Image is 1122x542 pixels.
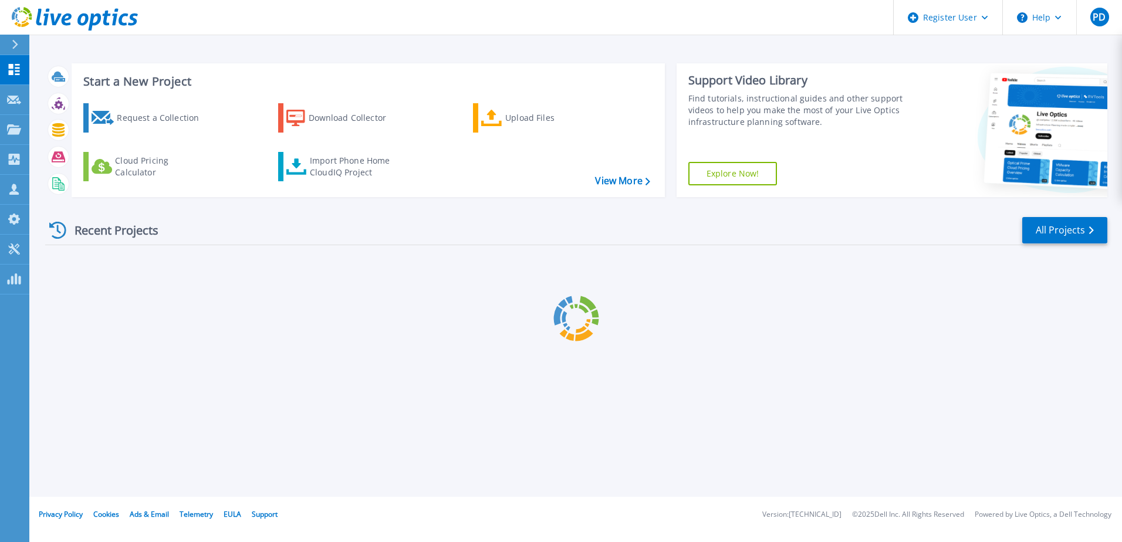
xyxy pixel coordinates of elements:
a: Request a Collection [83,103,214,133]
div: Recent Projects [45,216,174,245]
span: PD [1093,12,1106,22]
li: Version: [TECHNICAL_ID] [762,511,841,519]
a: Download Collector [278,103,409,133]
div: Upload Files [505,106,599,130]
a: Cloud Pricing Calculator [83,152,214,181]
a: Cookies [93,509,119,519]
a: Explore Now! [688,162,778,185]
a: Support [252,509,278,519]
div: Download Collector [309,106,403,130]
div: Support Video Library [688,73,908,88]
a: All Projects [1022,217,1107,243]
div: Request a Collection [117,106,211,130]
li: © 2025 Dell Inc. All Rights Reserved [852,511,964,519]
a: Privacy Policy [39,509,83,519]
div: Find tutorials, instructional guides and other support videos to help you make the most of your L... [688,93,908,128]
a: Telemetry [180,509,213,519]
a: View More [595,175,650,187]
a: EULA [224,509,241,519]
a: Ads & Email [130,509,169,519]
li: Powered by Live Optics, a Dell Technology [975,511,1111,519]
h3: Start a New Project [83,75,650,88]
div: Cloud Pricing Calculator [115,155,209,178]
div: Import Phone Home CloudIQ Project [310,155,401,178]
a: Upload Files [473,103,604,133]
